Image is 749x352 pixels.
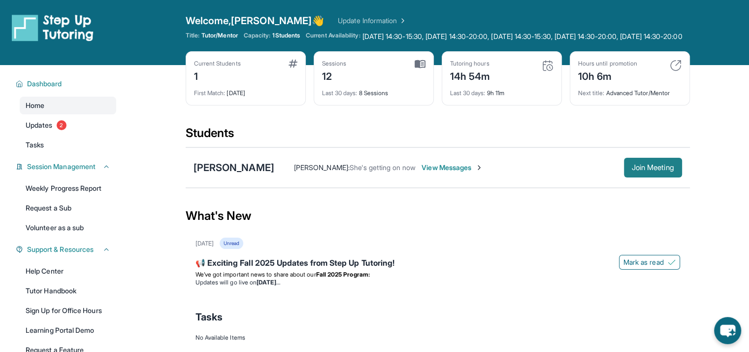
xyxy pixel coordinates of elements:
[338,16,407,26] a: Update Information
[57,120,66,130] span: 2
[27,162,96,172] span: Session Management
[20,282,116,300] a: Tutor Handbook
[194,89,226,97] span: First Match :
[20,219,116,237] a: Volunteer as a sub
[23,162,110,172] button: Session Management
[306,32,360,41] span: Current Availability:
[714,317,741,344] button: chat-button
[12,14,94,41] img: logo
[294,163,350,172] span: [PERSON_NAME] :
[194,83,297,97] div: [DATE]
[20,302,116,319] a: Sign Up for Office Hours
[195,240,214,247] div: [DATE]
[450,83,554,97] div: 9h 11m
[632,165,674,171] span: Join Meeting
[670,60,682,71] img: card
[20,179,116,197] a: Weekly Progress Report
[350,163,416,172] span: She's getting on now
[542,60,554,71] img: card
[578,83,682,97] div: Advanced Tutor/Mentor
[578,60,637,68] div: Hours until promotion
[20,262,116,280] a: Help Center
[186,32,199,39] span: Title:
[289,60,297,68] img: card
[20,116,116,134] a: Updates2
[20,136,116,154] a: Tasks
[668,258,676,266] img: Mark as read
[194,60,241,68] div: Current Students
[322,68,347,83] div: 12
[578,68,637,83] div: 10h 6m
[450,60,490,68] div: Tutoring hours
[23,245,110,254] button: Support & Resources
[415,60,425,69] img: card
[186,125,690,147] div: Students
[195,310,223,324] span: Tasks
[195,257,680,271] div: 📢 Exciting Fall 2025 Updates from Step Up Tutoring!
[27,245,94,254] span: Support & Resources
[619,255,680,270] button: Mark as read
[422,163,483,173] span: View Messages
[475,164,483,172] img: Chevron-Right
[450,89,486,97] span: Last 30 days :
[322,89,358,97] span: Last 30 days :
[20,321,116,339] a: Learning Portal Demo
[27,79,62,89] span: Dashboard
[201,32,238,39] span: Tutor/Mentor
[257,279,280,286] strong: [DATE]
[186,194,690,238] div: What's New
[362,32,683,41] span: [DATE] 14:30-15:30, [DATE] 14:30-20:00, [DATE] 14:30-15:30, [DATE] 14:30-20:00, [DATE] 14:30-20:00
[220,238,243,249] div: Unread
[623,257,664,267] span: Mark as read
[194,161,274,175] div: [PERSON_NAME]
[272,32,300,39] span: 1 Students
[244,32,271,39] span: Capacity:
[186,14,325,28] span: Welcome, [PERSON_NAME] 👋
[195,334,680,342] div: No Available Items
[322,83,425,97] div: 8 Sessions
[26,101,44,110] span: Home
[20,199,116,217] a: Request a Sub
[316,271,370,278] strong: Fall 2025 Program:
[450,68,490,83] div: 14h 54m
[322,60,347,68] div: Sessions
[26,120,53,130] span: Updates
[194,68,241,83] div: 1
[23,79,110,89] button: Dashboard
[195,279,680,286] li: Updates will go live on
[195,271,316,278] span: We’ve got important news to share about our
[397,16,407,26] img: Chevron Right
[26,140,44,150] span: Tasks
[624,158,682,177] button: Join Meeting
[20,97,116,114] a: Home
[578,89,605,97] span: Next title :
